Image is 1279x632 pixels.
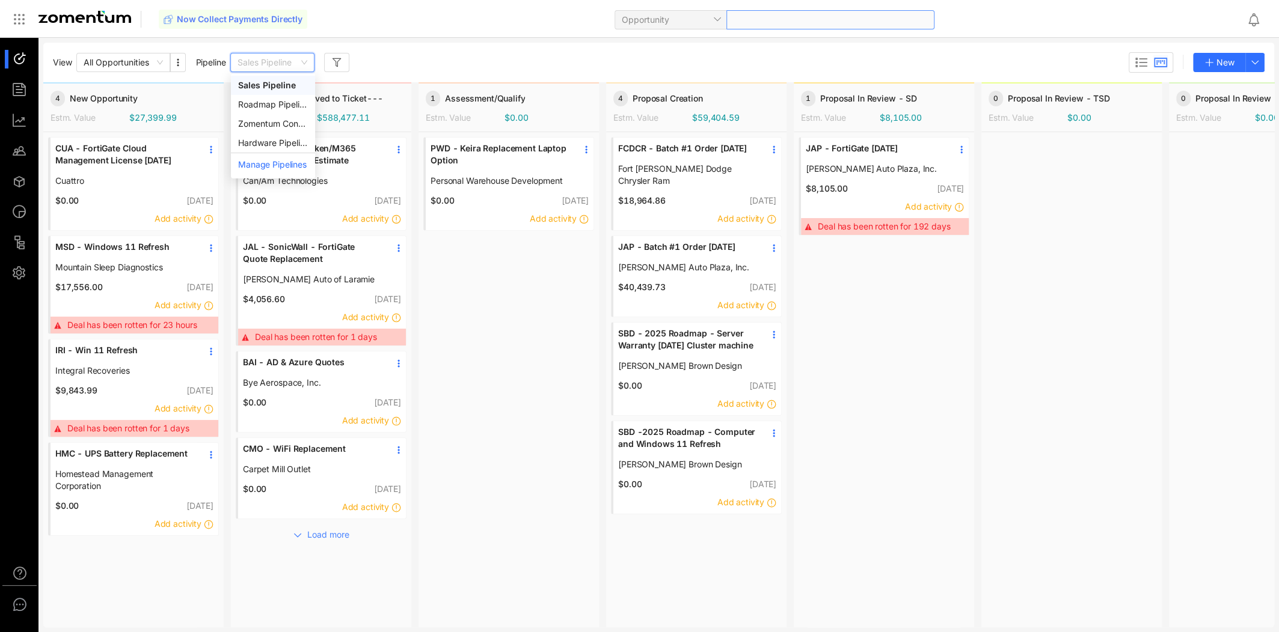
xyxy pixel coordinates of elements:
[186,500,213,511] span: [DATE]
[236,437,406,519] div: CMO - WiFi ReplacementCarpet Mill Outlet$0.00[DATE]Add activity
[820,93,917,105] span: Proposal In Review - SD
[238,159,307,169] span: Manage Pipelines
[243,377,381,389] span: Bye Aerospace, Inc.
[55,468,194,492] span: Homestead Management Corporation
[55,241,194,261] a: MSD - Windows 11 Refresh
[717,398,764,409] span: Add activity
[51,195,79,207] span: $0.00
[238,53,307,71] span: Sales Pipeline
[238,117,308,130] div: Zomentum Connect Pipeline
[231,76,315,95] div: Sales Pipeline
[1216,56,1235,69] span: New
[431,142,569,166] span: PWD - Keira Replacement Laptop Option
[55,142,194,175] a: CUA - FortiGate Cloud Management License [DATE]
[431,142,569,175] a: PWD - Keira Replacement Laptop Option
[618,360,756,372] a: [PERSON_NAME] Brown Design
[806,163,944,175] a: [PERSON_NAME] Auto Plaza, Inc.
[55,344,194,365] a: IRI - Win 11 Refresh
[55,448,194,460] span: HMC - UPS Battery Replacement
[238,98,308,111] div: Roadmap Pipeline
[231,114,315,133] div: Zomentum Connect Pipeline
[505,112,528,124] span: $0.00
[613,281,666,293] span: $40,439.73
[55,261,194,273] a: Mountain Sleep Diagnostics
[48,339,219,437] div: IRI - Win 11 RefreshIntegral Recoveries$9,843.99[DATE]Add activityDeal has been rotten for 1 days
[613,380,642,392] span: $0.00
[255,331,377,343] span: Deal has been rotten for 1 days
[243,356,381,377] a: BAI - AD & Azure Quotes
[1008,93,1110,105] span: Proposal In Review - TSD
[155,518,201,529] span: Add activity
[905,201,952,211] span: Add activity
[267,93,383,105] span: ---Opp Moved to Ticket---
[799,137,969,235] div: JAP - FortiGate [DATE][PERSON_NAME] Auto Plaza, Inc.$8,105.00[DATE]Add activityDeal has been rott...
[445,93,525,105] span: Assessment/Qualify
[426,91,440,106] span: 1
[989,112,1033,123] span: Estm. Value
[374,294,401,304] span: [DATE]
[243,175,381,187] a: Can/Am Technologies
[749,479,776,489] span: [DATE]
[55,448,194,468] a: HMC - UPS Battery Replacement
[749,195,776,205] span: [DATE]
[426,112,470,123] span: Estm. Value
[48,442,219,536] div: HMC - UPS Battery ReplacementHomestead Management Corporation$0.00[DATE]Add activity
[342,415,389,425] span: Add activity
[186,385,213,395] span: [DATE]
[155,300,201,310] span: Add activity
[243,443,381,455] span: CMO - WiFi Replacement
[55,142,194,166] span: CUA - FortiGate Cloud Management License [DATE]
[231,95,315,114] div: Roadmap Pipeline
[342,312,389,322] span: Add activity
[611,322,782,416] div: SBD - 2025 Roadmap - Server Warranty [DATE] Cluster machine[PERSON_NAME] Brown Design$0.00[DATE]A...
[51,112,95,123] span: Estm. Value
[243,273,381,285] a: [PERSON_NAME] Auto of Laramie
[159,10,307,29] button: Now Collect Payments Directly
[431,175,569,187] a: Personal Warehouse Development
[618,163,756,187] a: Fort [PERSON_NAME] Dodge Chrysler Ram
[717,497,764,507] span: Add activity
[51,281,103,293] span: $17,556.00
[618,458,756,470] a: [PERSON_NAME] Brown Design
[84,53,163,71] span: All Opportunities
[374,484,401,494] span: [DATE]
[801,112,845,123] span: Estm. Value
[692,112,740,124] span: $59,404.59
[717,213,764,223] span: Add activity
[1247,5,1271,33] div: Notifications
[1255,112,1278,124] span: $0.00
[236,351,406,433] div: BAI - AD & Azure QuotesBye Aerospace, Inc.$0.00[DATE]Add activity
[613,478,642,490] span: $0.00
[618,426,756,450] span: SBD -2025 Roadmap - Computer and Windows 11 Refresh
[238,483,266,495] span: $0.00
[633,93,703,105] span: Proposal Creation
[129,112,177,124] span: $27,399.99
[342,502,389,512] span: Add activity
[1193,53,1246,72] button: New
[618,142,756,154] span: FCDCR - Batch #1 Order [DATE]
[186,195,213,205] span: [DATE]
[618,426,756,458] a: SBD -2025 Roadmap - Computer and Windows 11 Refresh
[67,422,189,434] span: Deal has been rotten for 1 days
[55,365,194,377] span: Integral Recoveries
[749,380,776,390] span: [DATE]
[238,195,266,207] span: $0.00
[186,282,213,292] span: [DATE]
[618,142,756,163] a: FCDCR - Batch #1 Order [DATE]
[195,56,225,68] span: Pipeline
[48,235,219,334] div: MSD - Windows 11 RefreshMountain Sleep Diagnostics$17,556.00[DATE]Add activityDeal has been rotte...
[243,356,381,368] span: BAI - AD & Azure Quotes
[618,241,756,261] a: JAP - Batch #1 Order [DATE]
[374,195,401,205] span: [DATE]
[1176,112,1221,123] span: Estm. Value
[717,300,764,310] span: Add activity
[55,175,194,187] a: Cuattro
[236,137,406,231] div: CAT - NIO Fortitoken/M365 [PERSON_NAME] EstimateCan/Am Technologies$0.00[DATE]Add activity
[243,241,381,265] span: JAL - SonicWall - FortiGate Quote Replacement
[937,183,964,193] span: [DATE]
